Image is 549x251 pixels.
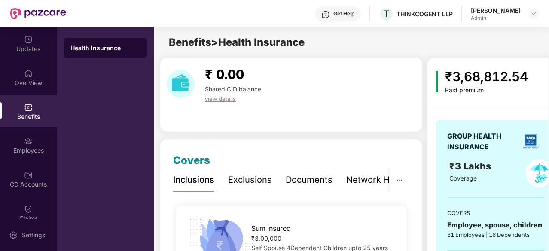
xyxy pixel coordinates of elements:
[321,10,330,19] img: svg+xml;base64,PHN2ZyBpZD0iSGVscC0zMngzMiIgeG1sbnM9Imh0dHA6Ly93d3cudzMub3JnLzIwMDAvc3ZnIiB3aWR0aD...
[19,231,48,239] div: Settings
[333,10,354,17] div: Get Help
[384,9,389,19] span: T
[70,44,140,52] div: Health Insurance
[396,10,453,18] div: THINKCOGENT LLP
[520,130,542,152] img: insurerLogo
[530,10,537,17] img: svg+xml;base64,PHN2ZyBpZD0iRHJvcGRvd24tMzJ4MzIiIHhtbG5zPSJodHRwOi8vd3d3LnczLm9yZy8yMDAwL3N2ZyIgd2...
[286,173,332,187] div: Documents
[449,175,477,182] span: Coverage
[346,173,421,187] div: Network Hospitals
[10,8,66,19] img: New Pazcare Logo
[228,173,272,187] div: Exclusions
[436,71,438,92] img: icon
[445,67,528,87] div: ₹3,68,812.54
[205,85,261,93] span: Shared C.D balance
[447,209,544,217] div: COVERS
[390,168,409,192] button: ellipsis
[24,205,33,213] img: svg+xml;base64,PHN2ZyBpZD0iQ2xhaW0iIHhtbG5zPSJodHRwOi8vd3d3LnczLm9yZy8yMDAwL3N2ZyIgd2lkdGg9IjIwIi...
[169,36,305,48] span: Benefits > Health Insurance
[445,87,528,94] div: Paid premium
[24,69,33,78] img: svg+xml;base64,PHN2ZyBpZD0iSG9tZSIgeG1sbnM9Imh0dHA6Ly93d3cudzMub3JnLzIwMDAvc3ZnIiB3aWR0aD0iMjAiIG...
[396,177,403,183] span: ellipsis
[24,171,33,179] img: svg+xml;base64,PHN2ZyBpZD0iQ0RfQWNjb3VudHMiIGRhdGEtbmFtZT0iQ0QgQWNjb3VudHMiIHhtbG5zPSJodHRwOi8vd3...
[449,160,494,172] span: ₹3 Lakhs
[167,70,195,98] img: download
[471,6,521,15] div: [PERSON_NAME]
[9,231,18,239] img: svg+xml;base64,PHN2ZyBpZD0iU2V0dGluZy0yMHgyMCIgeG1sbnM9Imh0dHA6Ly93d3cudzMub3JnLzIwMDAvc3ZnIiB3aW...
[173,154,210,166] span: Covers
[251,234,396,243] div: ₹3,00,000
[173,173,214,187] div: Inclusions
[447,131,517,152] div: GROUP HEALTH INSURANCE
[205,95,236,102] span: view details
[251,223,291,234] span: Sum Insured
[205,67,244,82] span: ₹ 0.00
[24,137,33,145] img: svg+xml;base64,PHN2ZyBpZD0iRW1wbG95ZWVzIiB4bWxucz0iaHR0cDovL3d3dy53My5vcmcvMjAwMC9zdmciIHdpZHRoPS...
[24,103,33,112] img: svg+xml;base64,PHN2ZyBpZD0iQmVuZWZpdHMiIHhtbG5zPSJodHRwOi8vd3d3LnczLm9yZy8yMDAwL3N2ZyIgd2lkdGg9Ij...
[471,15,521,21] div: Admin
[447,220,544,230] div: Employee, spouse, children
[447,230,544,239] div: 81 Employees | 16 Dependents
[24,35,33,44] img: svg+xml;base64,PHN2ZyBpZD0iVXBkYXRlZCIgeG1sbnM9Imh0dHA6Ly93d3cudzMub3JnLzIwMDAvc3ZnIiB3aWR0aD0iMj...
